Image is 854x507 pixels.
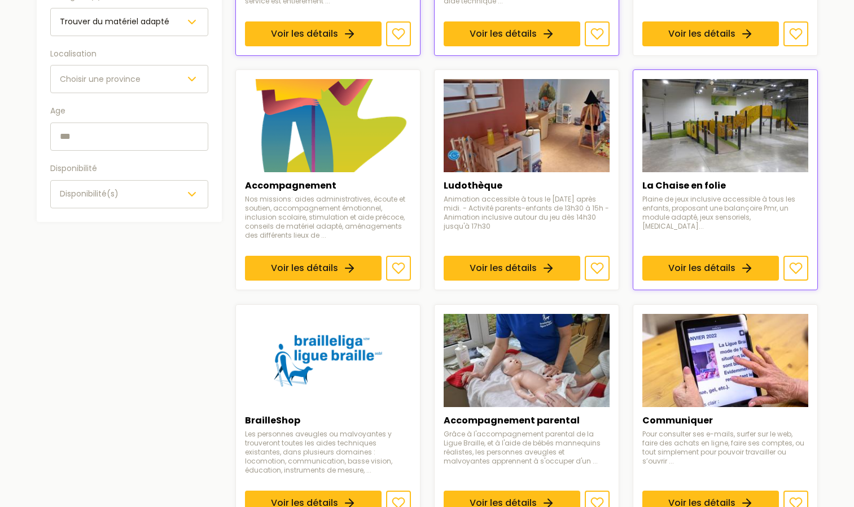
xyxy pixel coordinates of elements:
[585,256,610,281] button: Ajouter aux favoris
[783,256,808,281] button: Ajouter aux favoris
[60,188,119,199] span: Disponibilité(s)
[245,256,382,281] a: Voir les détails
[50,180,208,208] button: Disponibilité(s)
[444,21,580,46] a: Voir les détails
[642,21,779,46] a: Voir les détails
[642,256,779,281] a: Voir les détails
[60,16,169,27] span: Trouver du matériel adapté
[50,65,208,93] button: Choisir une province
[50,104,208,118] label: Age
[245,21,382,46] a: Voir les détails
[60,73,141,85] span: Choisir une province
[386,256,411,281] button: Ajouter aux favoris
[444,256,580,281] a: Voir les détails
[50,162,208,176] label: Disponibilité
[585,21,610,46] button: Ajouter aux favoris
[50,8,208,36] button: Trouver du matériel adapté
[386,21,411,46] button: Ajouter aux favoris
[50,47,208,61] label: Localisation
[783,21,808,46] button: Ajouter aux favoris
